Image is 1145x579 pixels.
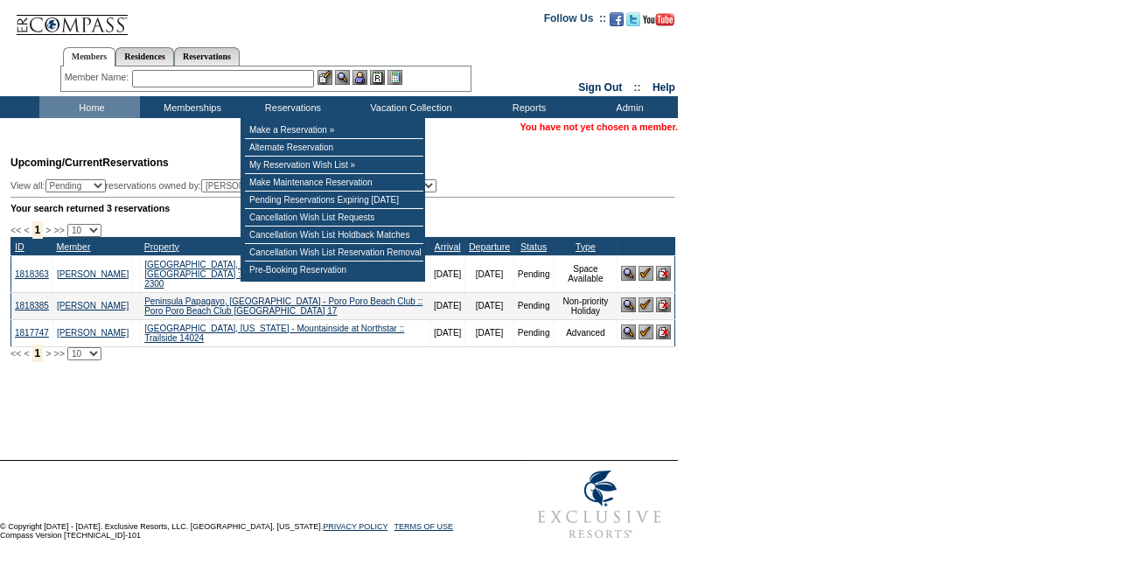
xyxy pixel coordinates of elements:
span: Upcoming/Current [10,157,102,169]
div: Your search returned 3 reservations [10,203,675,213]
img: View Reservation [621,266,636,281]
span: << [10,348,21,359]
td: [DATE] [429,292,464,319]
td: Alternate Reservation [245,139,423,157]
img: Cancel Reservation [656,297,671,312]
a: 1818385 [15,301,49,310]
td: Pending [513,292,554,319]
td: Reservations [241,96,341,118]
a: [PERSON_NAME] [57,269,129,279]
td: Memberships [140,96,241,118]
span: < [24,348,29,359]
td: Pending [513,255,554,292]
td: Reports [477,96,577,118]
td: Follow Us :: [544,10,606,31]
a: Residences [115,47,174,66]
img: Become our fan on Facebook [610,12,624,26]
a: Arrival [435,241,461,252]
td: [DATE] [429,255,464,292]
img: Exclusive Resorts [521,461,678,548]
span: >> [53,348,64,359]
a: Departure [469,241,510,252]
img: b_calculator.gif [387,70,402,85]
a: Follow us on Twitter [626,17,640,28]
span: :: [634,81,641,94]
div: View all: reservations owned by: [10,179,444,192]
td: [DATE] [465,319,513,346]
img: Follow us on Twitter [626,12,640,26]
td: Cancellation Wish List Holdback Matches [245,227,423,244]
td: [DATE] [465,292,513,319]
td: [DATE] [465,255,513,292]
a: [GEOGRAPHIC_DATA], [US_STATE] - Mountainside at Northstar :: Trailside 14024 [144,324,404,343]
td: Pre-Booking Reservation [245,262,423,278]
td: Pending [513,319,554,346]
a: PRIVACY POLICY [323,522,387,531]
img: Confirm Reservation [639,324,653,339]
a: ID [15,241,24,252]
td: Cancellation Wish List Requests [245,209,423,227]
td: Home [39,96,140,118]
a: 1817747 [15,328,49,338]
a: Status [520,241,547,252]
img: Cancel Reservation [656,266,671,281]
td: Space Available [554,255,618,292]
span: 1 [32,221,44,239]
td: Non-priority Holiday [554,292,618,319]
td: Make Maintenance Reservation [245,174,423,192]
td: Advanced [554,319,618,346]
a: Help [653,81,675,94]
img: b_edit.gif [318,70,332,85]
span: Reservations [10,157,169,169]
img: Subscribe to our YouTube Channel [643,13,674,26]
a: Subscribe to our YouTube Channel [643,17,674,28]
span: >> [53,225,64,235]
img: Confirm Reservation [639,266,653,281]
a: Reservations [174,47,240,66]
a: [PERSON_NAME] [57,301,129,310]
td: Cancellation Wish List Reservation Removal [245,244,423,262]
span: You have not yet chosen a member. [520,122,678,132]
a: Property [144,241,179,252]
img: Cancel Reservation [656,324,671,339]
td: Make a Reservation » [245,122,423,139]
div: Member Name: [65,70,132,85]
a: Member [56,241,90,252]
img: Confirm Reservation [639,297,653,312]
img: Reservations [370,70,385,85]
a: [GEOGRAPHIC_DATA], [US_STATE] - [PERSON_NAME][GEOGRAPHIC_DATA] :: [PERSON_NAME] [GEOGRAPHIC_DATA]... [144,260,410,289]
td: Admin [577,96,678,118]
img: View Reservation [621,297,636,312]
a: [PERSON_NAME] [57,328,129,338]
a: Sign Out [578,81,622,94]
a: Members [63,47,116,66]
span: > [45,348,51,359]
img: View Reservation [621,324,636,339]
td: My Reservation Wish List » [245,157,423,174]
a: TERMS OF USE [394,522,454,531]
a: 1818363 [15,269,49,279]
img: Impersonate [353,70,367,85]
span: << [10,225,21,235]
img: View [335,70,350,85]
span: 1 [32,345,44,362]
a: Become our fan on Facebook [610,17,624,28]
td: [DATE] [429,319,464,346]
a: Peninsula Papagayo, [GEOGRAPHIC_DATA] - Poro Poro Beach Club :: Poro Poro Beach Club [GEOGRAPHIC_... [144,296,422,316]
td: Vacation Collection [341,96,477,118]
td: Pending Reservations Expiring [DATE] [245,192,423,209]
span: < [24,225,29,235]
a: Type [576,241,596,252]
span: > [45,225,51,235]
